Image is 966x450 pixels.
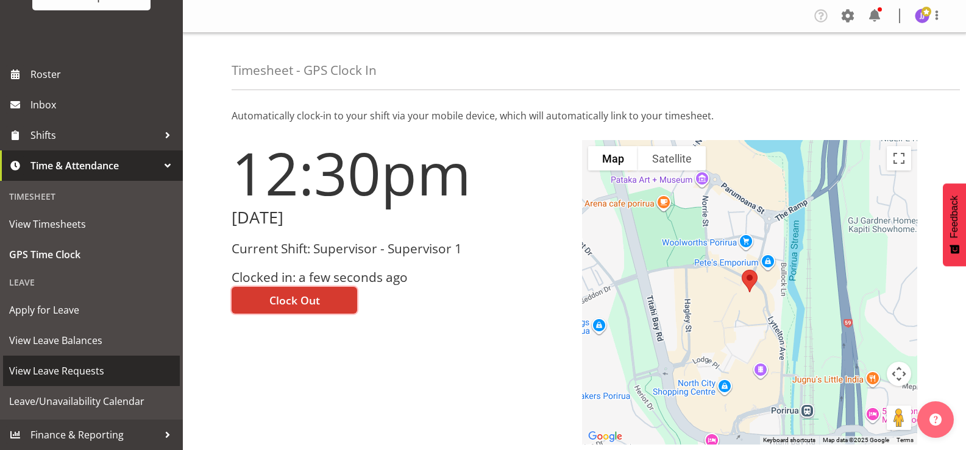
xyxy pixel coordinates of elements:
[3,209,180,239] a: View Timesheets
[30,96,177,114] span: Inbox
[232,140,567,206] h1: 12:30pm
[887,146,911,171] button: Toggle fullscreen view
[3,184,180,209] div: Timesheet
[3,270,180,295] div: Leave
[585,429,625,445] a: Open this area in Google Maps (opens a new window)
[3,386,180,417] a: Leave/Unavailability Calendar
[30,426,158,444] span: Finance & Reporting
[269,292,320,308] span: Clock Out
[929,413,942,426] img: help-xxl-2.png
[887,406,911,430] button: Drag Pegman onto the map to open Street View
[9,331,174,350] span: View Leave Balances
[30,126,158,144] span: Shifts
[9,215,174,233] span: View Timesheets
[232,242,567,256] h3: Current Shift: Supervisor - Supervisor 1
[943,183,966,266] button: Feedback - Show survey
[887,362,911,386] button: Map camera controls
[3,356,180,386] a: View Leave Requests
[232,63,377,77] h4: Timesheet - GPS Clock In
[823,437,889,443] span: Map data ©2025 Google
[30,156,158,175] span: Time & Attendance
[585,429,625,445] img: Google
[763,436,815,445] button: Keyboard shortcuts
[9,245,174,264] span: GPS Time Clock
[3,239,180,270] a: GPS Time Clock
[3,295,180,325] a: Apply for Leave
[9,301,174,319] span: Apply for Leave
[232,270,567,284] h3: Clocked in: a few seconds ago
[588,146,638,171] button: Show street map
[897,437,914,443] a: Terms (opens in new tab)
[3,325,180,356] a: View Leave Balances
[232,208,567,227] h2: [DATE]
[232,287,357,314] button: Clock Out
[915,9,929,23] img: janelle-jonkers702.jpg
[638,146,706,171] button: Show satellite imagery
[232,108,917,123] p: Automatically clock-in to your shift via your mobile device, which will automatically link to you...
[949,195,960,238] span: Feedback
[9,362,174,380] span: View Leave Requests
[9,392,174,410] span: Leave/Unavailability Calendar
[30,65,177,83] span: Roster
